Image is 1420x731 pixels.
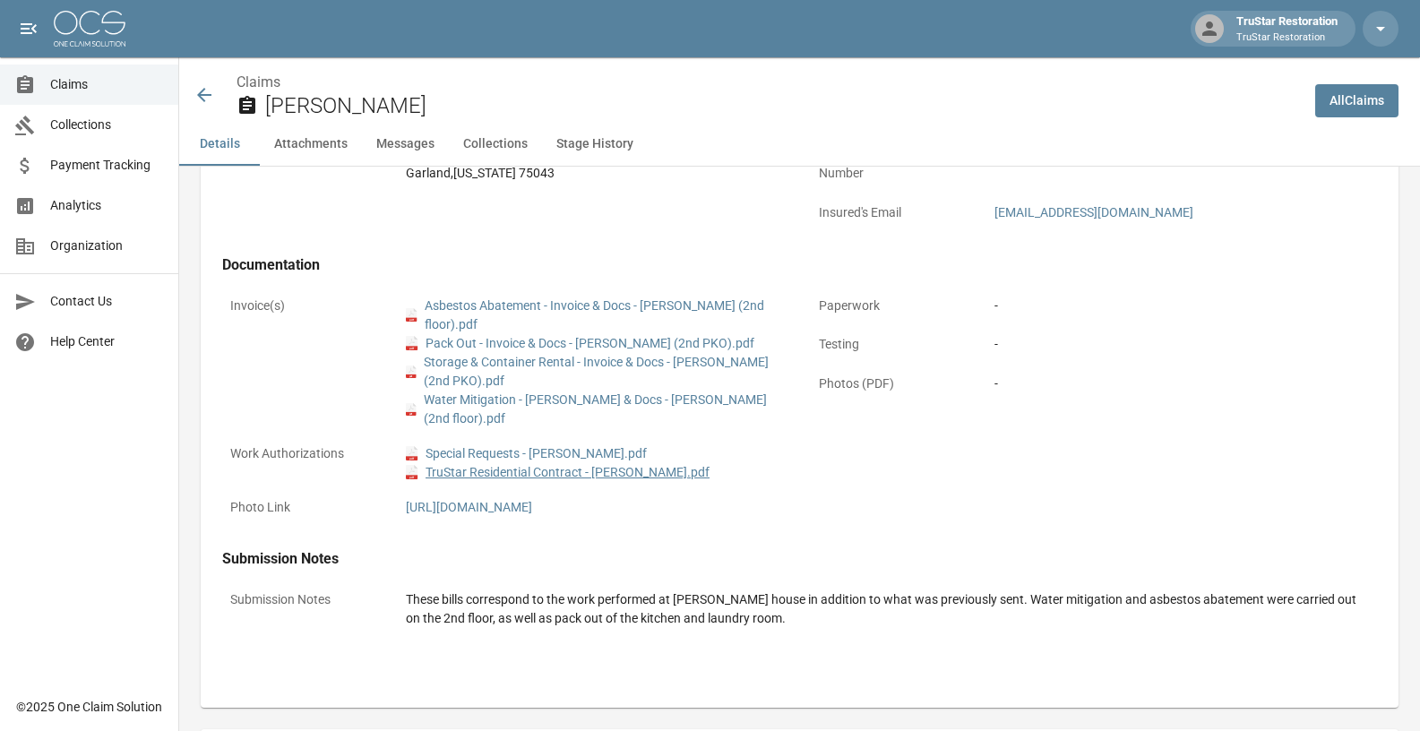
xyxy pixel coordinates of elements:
span: Analytics [50,196,164,215]
h2: [PERSON_NAME] [265,93,1301,119]
p: Photo Link [222,490,383,525]
button: Stage History [542,123,648,166]
a: Claims [237,73,280,90]
a: AllClaims [1315,84,1398,117]
img: ocs-logo-white-transparent.png [54,11,125,47]
a: pdfTruStar Residential Contract - [PERSON_NAME].pdf [406,463,710,482]
a: pdfAsbestos Abatement - Invoice & Docs - [PERSON_NAME] (2nd floor).pdf [406,297,781,334]
span: Help Center [50,332,164,351]
div: - [994,335,1370,354]
p: Work Authorizations [222,436,383,471]
p: Submission Notes [222,582,383,617]
nav: breadcrumb [237,72,1301,93]
div: © 2025 One Claim Solution [16,698,162,716]
p: Photos (PDF) [811,366,972,401]
span: Contact Us [50,292,164,311]
button: Details [179,123,260,166]
div: These bills correspond to the work performed at [PERSON_NAME] house in addition to what was previ... [406,590,1369,628]
a: pdfStorage & Container Rental - Invoice & Docs - [PERSON_NAME] (2nd PKO).pdf [406,353,781,391]
p: Invoice(s) [222,288,383,323]
a: [EMAIL_ADDRESS][DOMAIN_NAME] [994,205,1193,219]
a: pdfPack Out - Invoice & Docs - [PERSON_NAME] (2nd PKO).pdf [406,334,754,353]
p: Testing [811,327,972,362]
a: pdfWater Mitigation - [PERSON_NAME] & Docs - [PERSON_NAME] (2nd floor).pdf [406,391,781,428]
p: Paperwork [811,288,972,323]
div: anchor tabs [179,123,1420,166]
button: Attachments [260,123,362,166]
p: Insured's Email [811,195,972,230]
p: TruStar Restoration [1236,30,1338,46]
button: Collections [449,123,542,166]
span: Organization [50,236,164,255]
div: - [994,297,1370,315]
span: Collections [50,116,164,134]
div: TruStar Restoration [1229,13,1345,45]
div: Garland , [US_STATE] 75043 [406,164,781,183]
button: Messages [362,123,449,166]
span: Claims [50,75,164,94]
a: [URL][DOMAIN_NAME] [406,500,532,514]
h4: Documentation [222,256,1377,274]
h4: Submission Notes [222,550,1377,568]
span: Payment Tracking [50,156,164,175]
button: open drawer [11,11,47,47]
div: - [994,374,1370,393]
a: pdfSpecial Requests - [PERSON_NAME].pdf [406,444,647,463]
